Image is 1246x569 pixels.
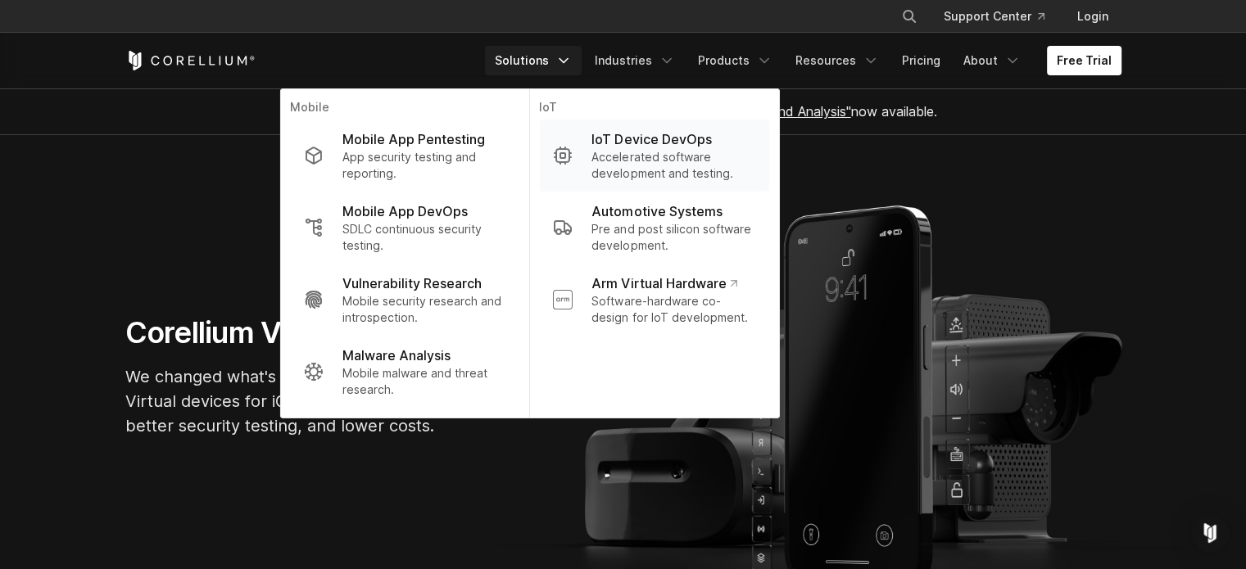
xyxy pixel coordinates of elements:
[591,293,755,326] p: Software-hardware co-design for IoT development.
[125,314,617,351] h1: Corellium Virtual Hardware
[892,46,950,75] a: Pricing
[591,201,722,221] p: Automotive Systems
[591,221,755,254] p: Pre and post silicon software development.
[1064,2,1121,31] a: Login
[954,46,1031,75] a: About
[290,264,519,336] a: Vulnerability Research Mobile security research and introspection.
[688,46,782,75] a: Products
[591,273,736,293] p: Arm Virtual Hardware
[539,99,768,120] p: IoT
[539,120,768,192] a: IoT Device DevOps Accelerated software development and testing.
[591,149,755,182] p: Accelerated software development and testing.
[125,364,617,438] p: We changed what's possible, so you can build what's next. Virtual devices for iOS, Android, and A...
[485,46,1121,75] div: Navigation Menu
[539,264,768,336] a: Arm Virtual Hardware Software-hardware co-design for IoT development.
[485,46,582,75] a: Solutions
[125,51,256,70] a: Corellium Home
[342,365,505,398] p: Mobile malware and threat research.
[931,2,1058,31] a: Support Center
[290,192,519,264] a: Mobile App DevOps SDLC continuous security testing.
[342,345,451,365] p: Malware Analysis
[342,201,468,221] p: Mobile App DevOps
[895,2,924,31] button: Search
[1190,513,1230,553] div: Open Intercom Messenger
[342,149,505,182] p: App security testing and reporting.
[539,192,768,264] a: Automotive Systems Pre and post silicon software development.
[290,99,519,120] p: Mobile
[342,129,485,149] p: Mobile App Pentesting
[342,273,482,293] p: Vulnerability Research
[591,129,711,149] p: IoT Device DevOps
[290,336,519,408] a: Malware Analysis Mobile malware and threat research.
[342,221,505,254] p: SDLC continuous security testing.
[342,293,505,326] p: Mobile security research and introspection.
[585,46,685,75] a: Industries
[290,120,519,192] a: Mobile App Pentesting App security testing and reporting.
[881,2,1121,31] div: Navigation Menu
[786,46,889,75] a: Resources
[1047,46,1121,75] a: Free Trial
